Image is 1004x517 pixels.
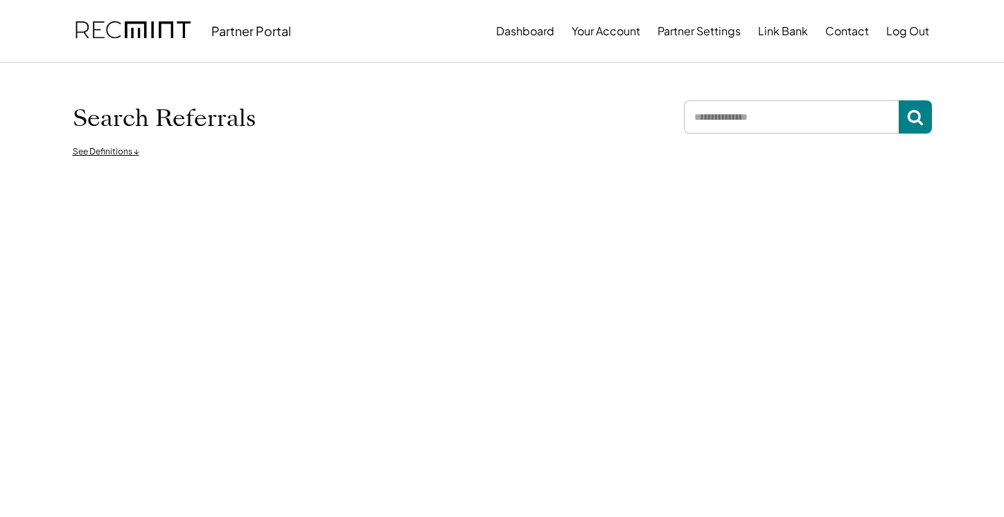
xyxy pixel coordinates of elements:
div: See Definitions ↓ [73,146,139,158]
img: recmint-logotype%403x.png [76,8,191,55]
button: Contact [825,17,869,45]
button: Log Out [886,17,929,45]
div: Partner Portal [211,23,291,39]
button: Your Account [572,17,640,45]
button: Link Bank [758,17,808,45]
button: Dashboard [496,17,554,45]
h1: Search Referrals [73,104,256,133]
button: Partner Settings [658,17,741,45]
